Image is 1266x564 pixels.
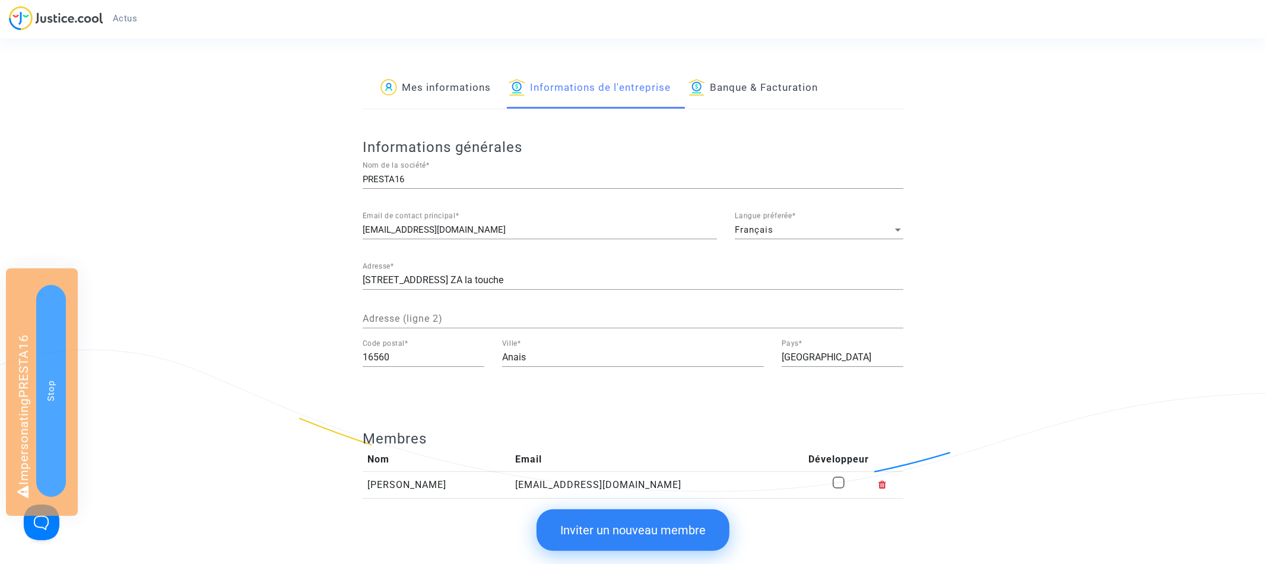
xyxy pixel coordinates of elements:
[113,13,138,24] span: Actus
[735,224,773,235] span: Français
[103,9,147,27] a: Actus
[380,79,397,96] img: icon-passager.svg
[509,68,671,109] a: Informations de l'entreprise
[380,68,491,109] a: Mes informations
[688,79,705,96] img: icon-banque.svg
[363,471,510,498] td: [PERSON_NAME]
[510,448,804,472] th: Email
[24,505,59,540] iframe: Help Scout Beacon - Open
[363,139,903,156] h3: Informations générales
[36,285,66,497] button: Stop
[688,68,818,109] a: Banque & Facturation
[510,471,804,498] td: [EMAIL_ADDRESS][DOMAIN_NAME]
[804,448,874,472] th: Développeur
[509,79,525,96] img: icon-banque.svg
[537,509,729,551] button: Inviter un nouveau membre
[6,268,78,516] div: Impersonating
[363,430,903,448] h3: Membres
[9,6,103,30] img: jc-logo.svg
[363,448,510,472] th: Nom
[46,381,56,401] span: Stop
